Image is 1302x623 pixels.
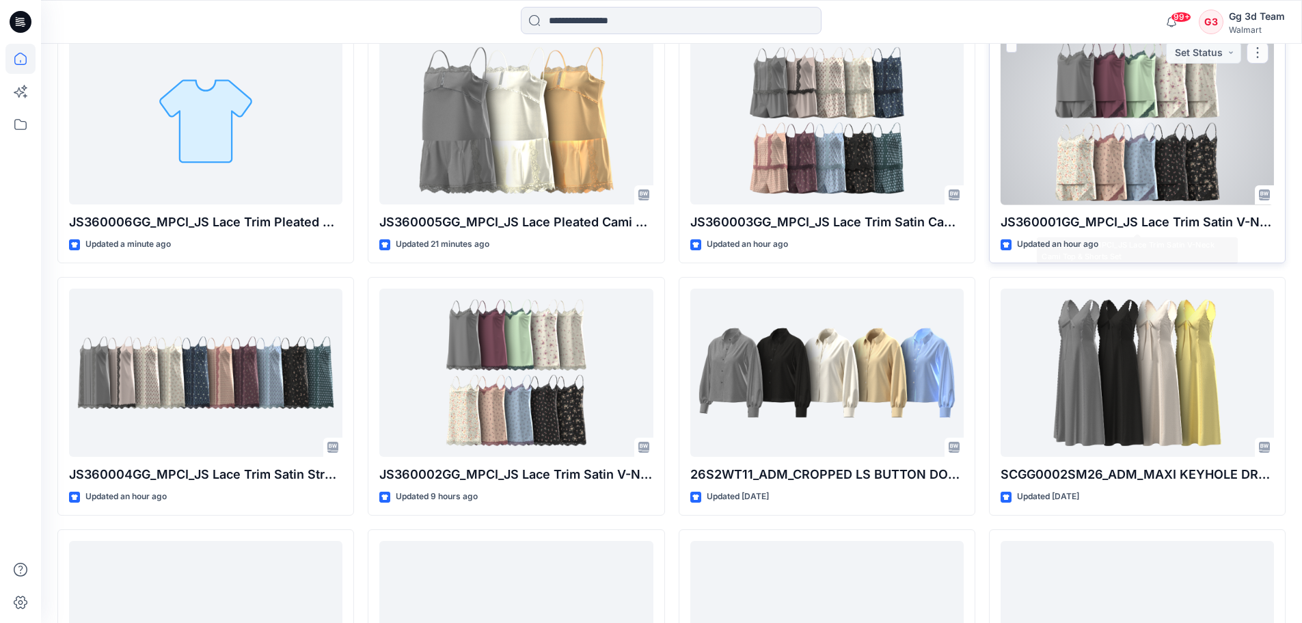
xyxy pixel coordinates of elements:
[1017,237,1098,252] p: Updated an hour ago
[1171,12,1191,23] span: 99+
[69,36,342,205] a: JS360006GG_MPCI_JS Lace Trim Pleated Cami Top & Shorts Set With Embroidery
[1199,10,1223,34] div: G3
[707,237,788,252] p: Updated an hour ago
[69,289,342,458] a: JS360004GG_MPCI_JS Lace Trim Satin Strappy Dress
[690,289,964,458] a: 26S2WT11_ADM_CROPPED LS BUTTON DOWN
[396,237,489,252] p: Updated 21 minutes ago
[1001,213,1274,232] p: JS360001GG_MPCI_JS Lace Trim Satin V-Neck Cami Top & Shorts Set
[85,237,171,252] p: Updated a minute ago
[69,213,342,232] p: JS360006GG_MPCI_JS Lace Trim Pleated Cami Top & Shorts Set With Embroidery
[379,36,653,205] a: JS360005GG_MPCI_JS Lace Pleated Cami Top & Shorts Set
[379,289,653,458] a: JS360002GG_MPCI_JS Lace Trim Satin V-Neck Strappy Dress
[1001,289,1274,458] a: SCGG0002SM26_ADM_MAXI KEYHOLE DRESS
[69,465,342,484] p: JS360004GG_MPCI_JS Lace Trim Satin Strappy Dress
[396,490,478,504] p: Updated 9 hours ago
[1001,36,1274,205] a: JS360001GG_MPCI_JS Lace Trim Satin V-Neck Cami Top & Shorts Set
[1229,8,1285,25] div: Gg 3d Team
[690,213,964,232] p: JS360003GG_MPCI_JS Lace Trim Satin Cami Top & Shorts Set
[379,465,653,484] p: JS360002GG_MPCI_JS Lace Trim Satin V-Neck Strappy Dress
[690,36,964,205] a: JS360003GG_MPCI_JS Lace Trim Satin Cami Top & Shorts Set
[1229,25,1285,35] div: Walmart
[85,490,167,504] p: Updated an hour ago
[707,490,769,504] p: Updated [DATE]
[1001,465,1274,484] p: SCGG0002SM26_ADM_MAXI KEYHOLE DRESS
[1017,490,1079,504] p: Updated [DATE]
[379,213,653,232] p: JS360005GG_MPCI_JS Lace Pleated Cami Top & Shorts Set
[690,465,964,484] p: 26S2WT11_ADM_CROPPED LS BUTTON DOWN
